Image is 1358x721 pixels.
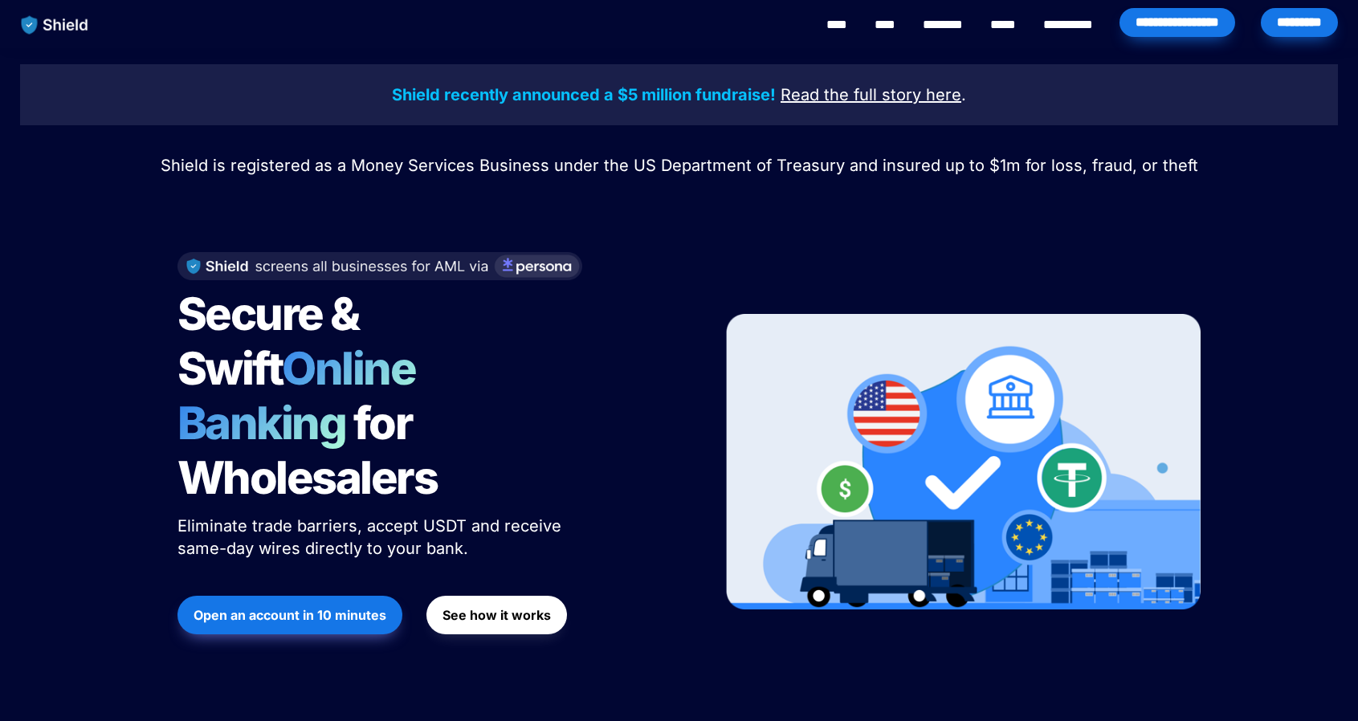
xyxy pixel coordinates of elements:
a: Open an account in 10 minutes [177,588,402,642]
strong: Open an account in 10 minutes [194,607,386,623]
strong: See how it works [442,607,551,623]
u: Read the full story [781,85,921,104]
span: Eliminate trade barriers, accept USDT and receive same-day wires directly to your bank. [177,516,566,558]
a: See how it works [426,588,567,642]
strong: Shield recently announced a $5 million fundraise! [392,85,776,104]
span: . [961,85,966,104]
a: Read the full story [781,88,921,104]
span: for Wholesalers [177,396,438,505]
span: Shield is registered as a Money Services Business under the US Department of Treasury and insured... [161,156,1198,175]
span: Secure & Swift [177,287,367,396]
span: Online Banking [177,341,432,450]
a: here [926,88,961,104]
img: website logo [14,8,96,42]
u: here [926,85,961,104]
button: See how it works [426,596,567,634]
button: Open an account in 10 minutes [177,596,402,634]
